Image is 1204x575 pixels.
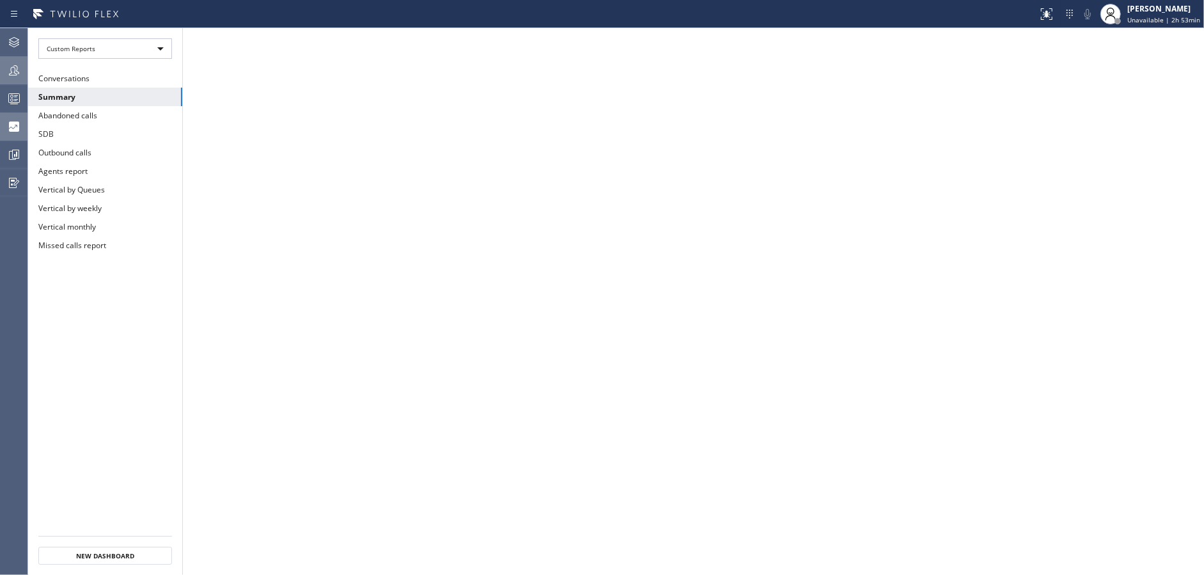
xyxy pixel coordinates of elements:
button: Vertical by Queues [28,180,182,199]
iframe: dashboard_b794bedd1109 [183,28,1204,575]
button: SDB [28,125,182,143]
button: Conversations [28,69,182,88]
button: Agents report [28,162,182,180]
button: Outbound calls [28,143,182,162]
button: Vertical by weekly [28,199,182,217]
button: Mute [1079,5,1097,23]
button: Missed calls report [28,236,182,255]
span: Unavailable | 2h 53min [1127,15,1200,24]
div: Custom Reports [38,38,172,59]
button: New Dashboard [38,547,172,565]
div: [PERSON_NAME] [1127,3,1200,14]
button: Summary [28,88,182,106]
button: Vertical monthly [28,217,182,236]
button: Abandoned calls [28,106,182,125]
